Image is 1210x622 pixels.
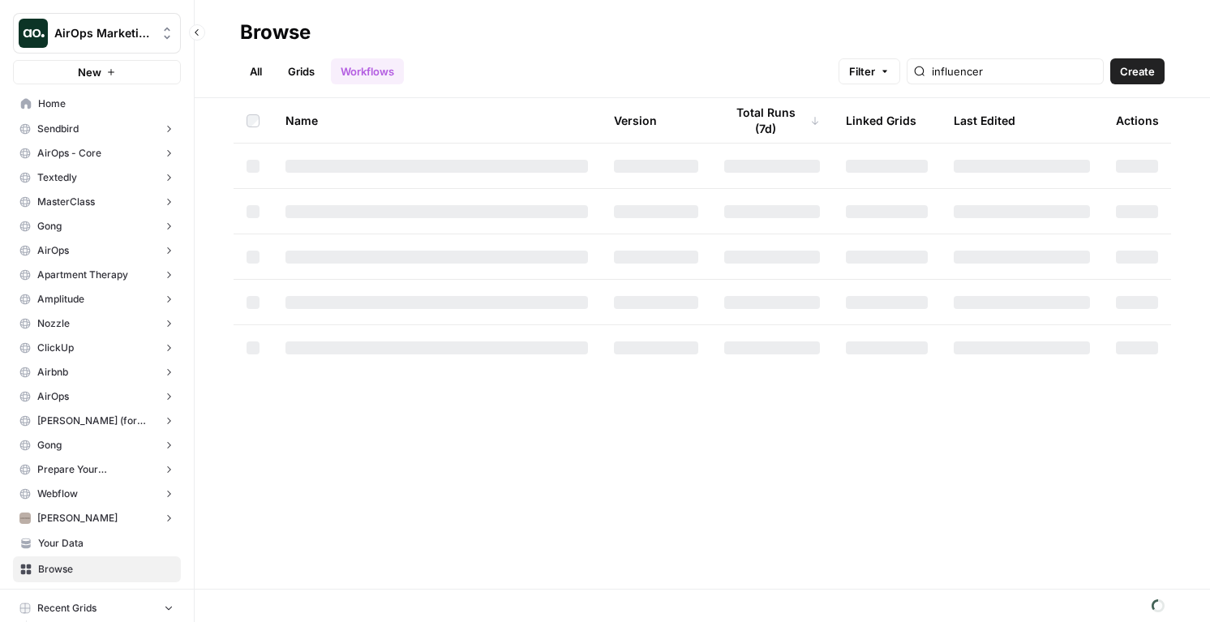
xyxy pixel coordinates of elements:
[13,384,181,409] button: AirOps
[614,98,657,143] div: Version
[19,19,48,48] img: AirOps Marketing Logo
[13,530,181,556] a: Your Data
[37,601,97,616] span: Recent Grids
[13,60,181,84] button: New
[13,409,181,433] button: [PERSON_NAME] (for LinkedIn)
[37,414,157,428] span: [PERSON_NAME] (for LinkedIn)
[13,287,181,311] button: Amplitude
[13,263,181,287] button: Apartment Therapy
[37,462,157,477] span: Prepare Your [MEDICAL_DATA]
[37,365,68,380] span: Airbnb
[37,389,69,404] span: AirOps
[13,91,181,117] a: Home
[37,219,62,234] span: Gong
[846,98,916,143] div: Linked Grids
[240,19,311,45] div: Browse
[13,141,181,165] button: AirOps - Core
[13,457,181,482] button: Prepare Your [MEDICAL_DATA]
[13,311,181,336] button: Nozzle
[13,117,181,141] button: Sendbird
[37,316,70,331] span: Nozzle
[1120,63,1155,79] span: Create
[13,214,181,238] button: Gong
[724,98,820,143] div: Total Runs (7d)
[13,336,181,360] button: ClickUp
[839,58,900,84] button: Filter
[13,506,181,530] button: [PERSON_NAME]
[37,487,78,501] span: Webflow
[54,25,152,41] span: AirOps Marketing
[37,170,77,185] span: Textedly
[38,97,174,111] span: Home
[13,13,181,54] button: Workspace: AirOps Marketing
[13,482,181,506] button: Webflow
[240,58,272,84] a: All
[37,292,84,307] span: Amplitude
[37,268,128,282] span: Apartment Therapy
[13,596,181,620] button: Recent Grids
[37,438,62,453] span: Gong
[1110,58,1165,84] button: Create
[13,238,181,263] button: AirOps
[331,58,404,84] a: Workflows
[37,146,101,161] span: AirOps - Core
[13,433,181,457] button: Gong
[13,556,181,582] a: Browse
[37,122,79,136] span: Sendbird
[37,195,95,209] span: MasterClass
[285,98,588,143] div: Name
[13,360,181,384] button: Airbnb
[1116,98,1159,143] div: Actions
[13,190,181,214] button: MasterClass
[38,562,174,577] span: Browse
[13,165,181,190] button: Textedly
[932,63,1096,79] input: Search
[278,58,324,84] a: Grids
[37,511,118,525] span: [PERSON_NAME]
[38,536,174,551] span: Your Data
[849,63,875,79] span: Filter
[19,513,31,524] img: vcq8o1fdhj8ez710og1lefwvm578
[37,341,74,355] span: ClickUp
[78,64,101,80] span: New
[954,98,1015,143] div: Last Edited
[37,243,69,258] span: AirOps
